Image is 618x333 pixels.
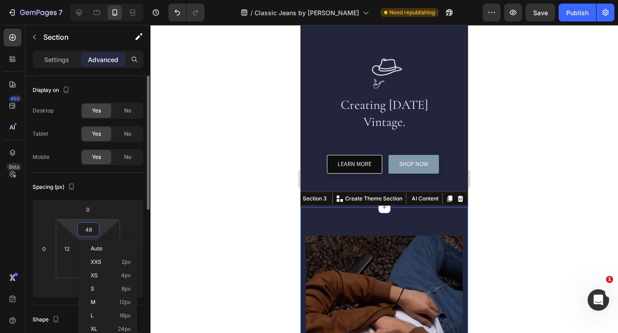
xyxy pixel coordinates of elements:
div: Shape [33,314,61,326]
span: Classic Jeans by [PERSON_NAME] [255,8,359,17]
div: Display on [33,84,71,96]
input: 0 [79,203,97,216]
iframe: Intercom live chat [588,289,609,311]
span: 1 [606,276,613,283]
div: Tablet [33,130,48,138]
span: M [91,299,96,305]
p: Settings [44,55,69,64]
span: No [124,130,131,138]
span: Save [533,9,548,17]
button: 7 [4,4,67,21]
span: XS [91,272,98,279]
span: 24px [118,326,131,332]
span: 8px [121,286,131,292]
p: Section [43,32,117,42]
div: Spacing (px) [33,181,77,193]
span: XL [91,326,97,332]
span: Yes [92,130,101,138]
button: Save [526,4,555,21]
span: XXS [91,259,101,265]
span: Yes [92,153,101,161]
span: 4px [121,272,131,279]
span: 12px [119,299,131,305]
span: No [124,107,131,115]
input: m [60,242,74,255]
p: Create Theme Section [45,170,102,178]
span: Need republishing [389,8,435,17]
input: 0 [38,242,51,255]
span: L [91,312,94,319]
span: / [251,8,253,17]
div: Desktop [33,107,54,115]
iframe: Design area [301,25,468,333]
div: Section 3 [0,170,28,178]
span: Auto [91,246,102,252]
button: AI Content [108,168,140,179]
div: Beta [7,163,21,171]
span: 16px [119,312,131,319]
button: Publish [559,4,596,21]
span: S [91,286,94,292]
div: Mobile [33,153,50,161]
span: No [124,153,131,161]
span: 2px [121,259,131,265]
p: 7 [58,7,63,18]
span: Yes [92,107,101,115]
input: 3xl [79,223,97,236]
div: Undo/Redo [168,4,205,21]
p: Advanced [88,55,118,64]
div: Publish [566,8,589,17]
div: 450 [8,95,21,102]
